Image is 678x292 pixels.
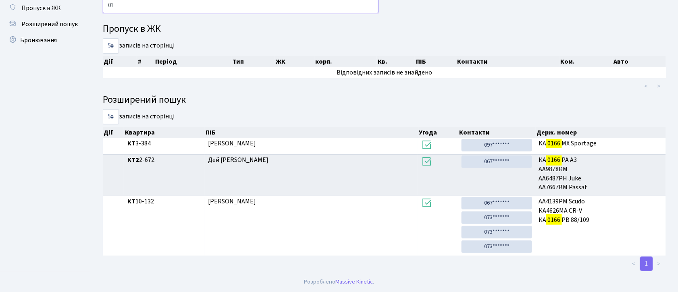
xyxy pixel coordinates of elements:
[640,257,653,271] a: 1
[103,23,666,35] h4: Пропуск в ЖК
[154,56,231,67] th: Період
[127,139,135,148] b: КТ
[103,109,119,124] select: записів на сторінці
[304,278,374,286] div: Розроблено .
[21,20,78,29] span: Розширений пошук
[546,214,562,226] mark: 0166
[539,197,663,225] span: AА4139РМ Scudo КА4626МА CR-V КА РВ 88/109
[335,278,373,286] a: Massive Kinetic
[127,197,202,206] span: 10-132
[415,56,456,67] th: ПІБ
[539,139,663,148] span: KA МХ Sportage
[539,155,663,192] span: КА РА A3 АА9878КМ AA6487PH Juke АА7667ВМ Passat
[559,56,613,67] th: Ком.
[103,67,666,78] td: Відповідних записів не знайдено
[546,154,562,166] mark: 0166
[127,197,135,206] b: КТ
[20,36,57,45] span: Бронювання
[314,56,377,67] th: корп.
[127,155,139,164] b: КТ2
[458,127,536,138] th: Контакти
[4,32,85,48] a: Бронювання
[208,139,256,148] span: [PERSON_NAME]
[232,56,275,67] th: Тип
[456,56,560,67] th: Контакти
[208,155,268,164] span: Дей [PERSON_NAME]
[275,56,314,67] th: ЖК
[103,38,119,54] select: записів на сторінці
[124,127,205,138] th: Квартира
[4,16,85,32] a: Розширений пошук
[536,127,666,138] th: Держ. номер
[377,56,415,67] th: Кв.
[127,155,202,165] span: 2-672
[103,109,175,124] label: записів на сторінці
[21,4,61,12] span: Пропуск в ЖК
[103,56,137,67] th: Дії
[418,127,458,138] th: Угода
[205,127,418,138] th: ПІБ
[208,197,256,206] span: [PERSON_NAME]
[103,127,124,138] th: Дії
[137,56,155,67] th: #
[613,56,666,67] th: Авто
[103,38,175,54] label: записів на сторінці
[546,138,562,149] mark: 0166
[127,139,202,148] span: 3-384
[103,94,666,106] h4: Розширений пошук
